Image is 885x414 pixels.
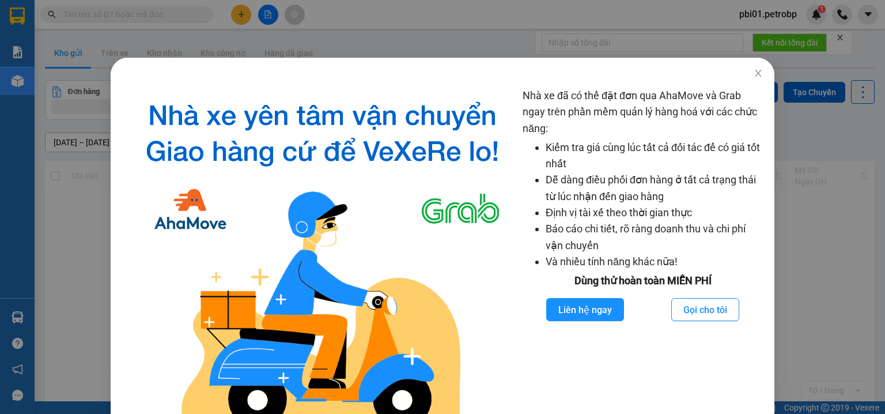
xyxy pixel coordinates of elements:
li: Và nhiều tính năng khác nữa! [546,254,763,270]
button: Liên hệ ngay [546,298,624,321]
li: Kiểm tra giá cùng lúc tất cả đối tác để có giá tốt nhất [546,140,763,172]
li: Định vị tài xế theo thời gian thực [546,205,763,221]
li: Dễ dàng điều phối đơn hàng ở tất cả trạng thái từ lúc nhận đến giao hàng [546,172,763,205]
span: Liên hệ ngay [558,303,612,317]
li: Báo cáo chi tiết, rõ ràng doanh thu và chi phí vận chuyển [546,221,763,254]
span: Gọi cho tôi [683,303,727,317]
div: Dùng thử hoàn toàn MIỄN PHÍ [523,273,763,289]
button: Gọi cho tôi [671,298,739,321]
span: close [754,69,763,78]
button: Close [742,58,774,90]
